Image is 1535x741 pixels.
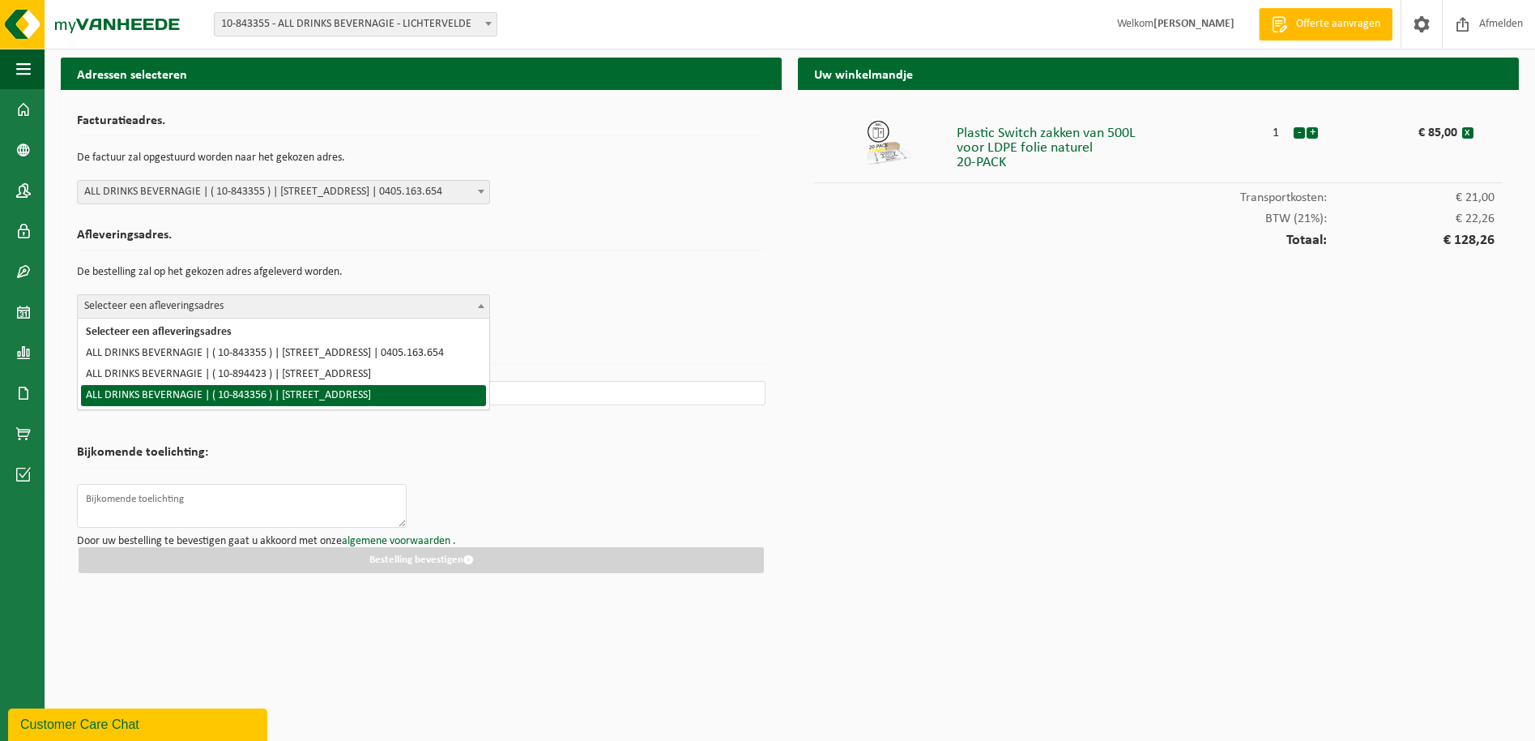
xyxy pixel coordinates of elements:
[78,295,489,318] span: Selecteer een afleveringsadres
[1360,118,1461,139] div: € 85,00
[1294,127,1305,139] button: -
[1307,127,1318,139] button: +
[77,229,765,251] h2: Afleveringsadres.
[77,536,765,547] p: Door uw bestelling te bevestigen gaat u akkoord met onze
[77,180,490,204] span: ALL DRINKS BEVERNAGIE | ( 10-843355 ) | KOOLSKAMPSTRAAT 22, 8810 LICHTERVELDE | 0405.163.654
[1327,233,1495,248] span: € 128,26
[77,294,490,319] span: Selecteer een afleveringsadres
[1292,16,1384,32] span: Offerte aanvragen
[215,13,497,36] span: 10-843355 - ALL DRINKS BEVERNAGIE - LICHTERVELDE
[865,118,914,167] img: 01-999961
[77,144,765,172] p: De factuur zal opgestuurd worden naar het gekozen adres.
[77,446,208,468] h2: Bijkomende toelichting:
[61,58,782,89] h2: Adressen selecteren
[77,259,765,286] p: De bestelling zal op het gekozen adres afgeleverd worden.
[1327,212,1495,225] span: € 22,26
[814,204,1503,225] div: BTW (21%):
[1327,191,1495,204] span: € 21,00
[957,118,1260,170] div: Plastic Switch zakken van 500L voor LDPE folie naturel 20-PACK
[81,385,486,406] li: ALL DRINKS BEVERNAGIE | ( 10-843356 ) | [STREET_ADDRESS]
[798,58,1519,89] h2: Uw winkelmandje
[77,114,765,136] h2: Facturatieadres.
[81,322,486,343] li: Selecteer een afleveringsadres
[1260,118,1294,139] div: 1
[342,535,456,547] a: algemene voorwaarden .
[814,225,1503,248] div: Totaal:
[1259,8,1392,41] a: Offerte aanvragen
[814,183,1503,204] div: Transportkosten:
[1462,127,1473,139] button: x
[8,705,271,741] iframe: chat widget
[79,547,764,573] button: Bestelling bevestigen
[81,343,486,364] li: ALL DRINKS BEVERNAGIE | ( 10-843355 ) | [STREET_ADDRESS] | 0405.163.654
[214,12,497,36] span: 10-843355 - ALL DRINKS BEVERNAGIE - LICHTERVELDE
[81,364,486,385] li: ALL DRINKS BEVERNAGIE | ( 10-894423 ) | [STREET_ADDRESS]
[78,181,489,203] span: ALL DRINKS BEVERNAGIE | ( 10-843355 ) | KOOLSKAMPSTRAAT 22, 8810 LICHTERVELDE | 0405.163.654
[1153,18,1234,30] strong: [PERSON_NAME]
